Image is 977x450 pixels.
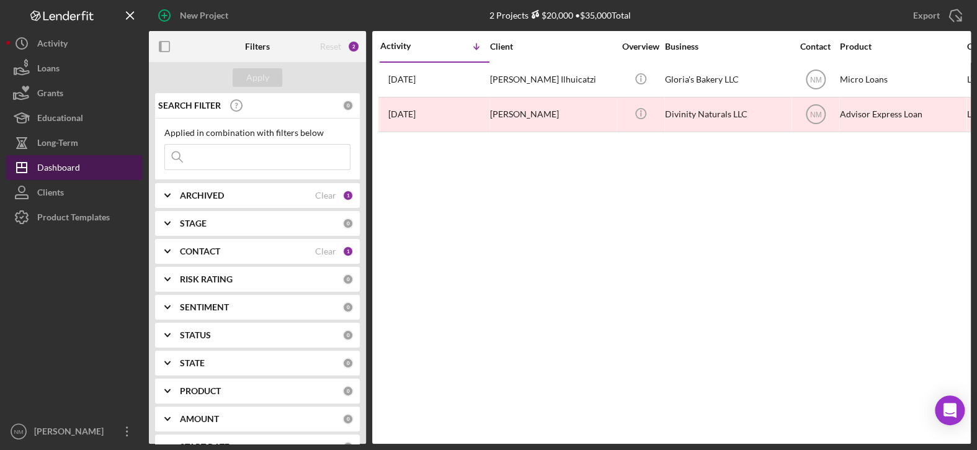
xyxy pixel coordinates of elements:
div: 0 [342,385,354,397]
button: Grants [6,81,143,106]
div: Dashboard [37,155,80,183]
div: New Project [180,3,228,28]
div: 1 [342,246,354,257]
div: Divinity Naturals LLC [665,98,789,131]
button: Educational [6,106,143,130]
div: Activity [380,41,435,51]
div: $20,000 [529,10,573,20]
b: STATUS [180,330,211,340]
div: 0 [342,330,354,341]
div: 0 [342,358,354,369]
b: RISK RATING [180,274,233,284]
div: Gloria's Bakery LLC [665,63,789,96]
div: Business [665,42,789,52]
div: Apply [246,68,269,87]
div: Loans [37,56,60,84]
button: Clients [6,180,143,205]
b: SEARCH FILTER [158,101,221,110]
button: Dashboard [6,155,143,180]
b: AMOUNT [180,414,219,424]
div: Client [490,42,614,52]
button: Activity [6,31,143,56]
div: Activity [37,31,68,59]
div: Clear [315,246,336,256]
div: 0 [342,302,354,313]
div: [PERSON_NAME] [31,419,112,447]
div: 0 [342,413,354,425]
div: [PERSON_NAME] [490,98,614,131]
b: PRODUCT [180,386,221,396]
text: NM [810,110,821,119]
button: New Project [149,3,241,28]
time: 2025-01-09 22:48 [388,109,416,119]
b: SENTIMENT [180,302,229,312]
div: Reset [320,42,341,52]
button: Product Templates [6,205,143,230]
button: Loans [6,56,143,81]
button: NM[PERSON_NAME] [6,419,143,444]
div: Clients [37,180,64,208]
div: Clear [315,191,336,200]
div: Grants [37,81,63,109]
div: Overview [617,42,664,52]
div: Advisor Express Loan [840,98,964,131]
div: Product [840,42,964,52]
time: 2025-09-10 17:47 [388,74,416,84]
div: 0 [342,218,354,229]
b: STAGE [180,218,207,228]
b: STATE [180,358,205,368]
text: NM [14,428,24,435]
div: 2 [347,40,360,53]
div: Long-Term [37,130,78,158]
div: 1 [342,190,354,201]
button: Export [901,3,971,28]
button: Apply [233,68,282,87]
b: ARCHIVED [180,191,224,200]
div: 0 [342,274,354,285]
b: Filters [245,42,270,52]
div: Applied in combination with filters below [164,128,350,138]
div: 0 [342,100,354,111]
b: CONTACT [180,246,220,256]
div: [PERSON_NAME] Ilhuicatzi [490,63,614,96]
div: Contact [792,42,839,52]
div: 2 Projects • $35,000 Total [489,10,631,20]
div: Micro Loans [840,63,964,96]
div: Product Templates [37,205,110,233]
div: Educational [37,106,83,133]
button: Long-Term [6,130,143,155]
div: Export [913,3,940,28]
text: NM [810,76,821,84]
div: Open Intercom Messenger [935,395,965,425]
